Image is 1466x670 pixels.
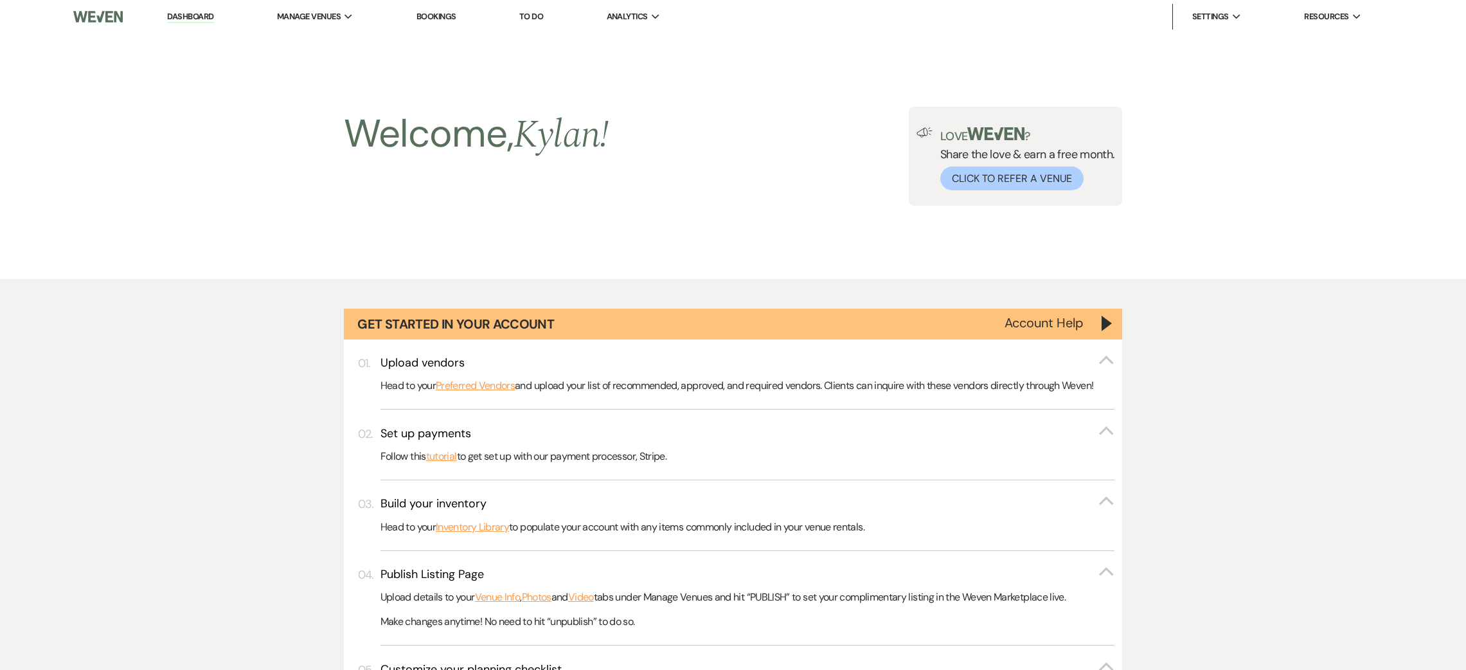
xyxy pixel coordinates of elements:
h3: Upload vendors [380,355,465,371]
button: Set up payments [380,426,1115,442]
a: Inventory Library [436,519,509,536]
a: Preferred Vendors [436,377,515,394]
p: Upload details to your , and tabs under Manage Venues and hit “PUBLISH” to set your complimentary... [380,589,1115,606]
p: Follow this to get set up with our payment processor, Stripe. [380,448,1115,465]
img: weven-logo-green.svg [967,127,1024,140]
a: tutorial [426,448,457,465]
button: Account Help [1005,316,1084,329]
a: Photos [522,589,551,606]
span: Kylan ! [514,105,609,165]
h2: Welcome, [344,107,609,162]
span: Settings [1192,10,1229,23]
p: Head to your and upload your list of recommended, approved, and required vendors. Clients can inq... [380,377,1115,394]
img: Weven Logo [73,3,123,30]
p: Make changes anytime! No need to hit “unpublish” to do so. [380,613,1115,630]
a: Venue Info [475,589,521,606]
span: Manage Venues [277,10,341,23]
p: Love ? [940,127,1115,142]
p: Head to your to populate your account with any items commonly included in your venue rentals. [380,519,1115,536]
button: Click to Refer a Venue [940,167,1084,190]
h3: Build your inventory [380,496,487,512]
span: Resources [1304,10,1348,23]
img: loud-speaker-illustration.svg [916,127,933,138]
h1: Get Started in Your Account [357,315,554,333]
a: Video [568,589,594,606]
button: Build your inventory [380,496,1115,512]
h3: Set up payments [380,426,471,442]
button: Upload vendors [380,355,1115,371]
a: Dashboard [167,11,213,23]
span: Analytics [607,10,648,23]
h3: Publish Listing Page [380,566,484,583]
a: Bookings [416,11,456,22]
div: Share the love & earn a free month. [933,127,1115,190]
a: To Do [519,11,543,22]
button: Publish Listing Page [380,566,1115,583]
